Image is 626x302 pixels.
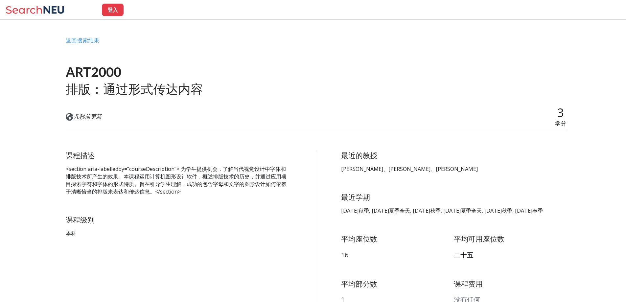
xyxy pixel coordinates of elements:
font: 3 [557,105,564,121]
font: 平均可用座位数 [454,234,504,243]
font: [PERSON_NAME]、[PERSON_NAME]、[PERSON_NAME] [341,165,478,173]
font: 平均部分数 [341,279,377,288]
font: 课程级别 [66,215,95,224]
font: [DATE]秋季, [DATE]夏季全天, [DATE]秋季, [DATE]夏季全天, [DATE]秋季, [DATE]春季 [341,207,543,214]
font: 16 [341,250,348,259]
font: 平均座位数 [341,234,377,243]
font: 课程描述 [66,151,95,160]
font: <section aria-labelledby="courseDescription"> 为学生提供机会，了解当代视觉设计中字体和排版技术所产生的效果。本课程运用计算机图形设计软件，概述排版技... [66,165,287,195]
font: 排版：通过形式传达内容 [66,81,203,96]
font: 返回搜索结果 [66,36,99,44]
font: 最近的教授 [341,151,377,160]
font: 本科 [66,230,76,237]
font: 课程费用 [454,279,483,288]
font: 几秒前更新 [74,113,102,120]
font: 最近学期 [341,193,370,201]
button: 登入 [102,4,124,16]
font: 学分 [555,119,567,127]
font: ART2000 [66,64,121,80]
font: 二十五 [454,250,474,259]
font: 登入 [107,7,118,13]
